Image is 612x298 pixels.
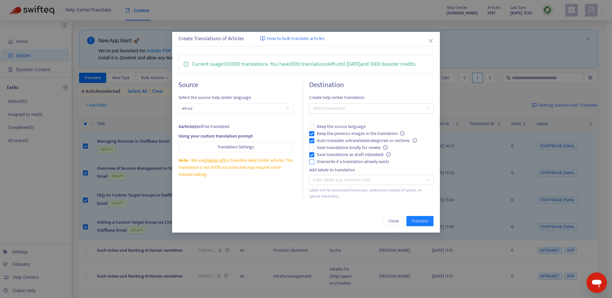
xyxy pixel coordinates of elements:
[383,145,388,150] span: info-circle
[205,157,225,164] a: OpenAI API
[184,60,189,67] span: info-circle
[309,94,433,101] span: Create help center translation
[314,144,390,151] span: Save translations locally for review
[178,142,293,152] button: Translation Settings
[309,187,433,199] div: Labels will be normalized (lowercase, underscores instead of spaces, no special characters).
[309,81,433,89] h4: Destination
[178,123,293,130] div: will be translated
[389,218,399,225] span: Close
[383,216,404,226] button: Close
[386,152,391,157] span: info-circle
[178,157,293,178] div: We use to translate Help Center articles. The translation is not 100% accurate and may require so...
[217,144,254,151] span: Translation Settings
[178,157,189,164] span: Note:
[314,137,419,144] span: Auto-translate untranslated categories or sections
[309,167,433,174] div: Add labels to translation
[182,104,289,113] span: en-us
[178,35,434,43] div: Create Translations of Articles
[178,133,293,140] div: Using your custom translation prompt
[178,94,293,101] span: Select the source help center language
[586,272,607,293] iframe: Button to launch messaging window
[400,131,404,136] span: info-circle
[192,60,416,68] p: Current usage: 0 / 2000 translations . You have 1000 translations left until [DATE] and 1000 boos...
[314,158,392,165] span: Overwrite if a translation already exists
[260,36,265,41] img: image-link
[260,35,324,42] a: How to bulk translate articles
[428,38,433,43] span: close
[412,138,417,143] span: info-circle
[314,151,393,158] span: Save translations as draft in Zendesk
[314,123,368,130] span: Keep the source language
[178,123,198,130] strong: 4 article(s)
[178,81,293,89] h4: Source
[314,130,407,137] span: Keep the previous images in the translation
[406,216,433,226] button: Translate
[267,35,324,42] span: How to bulk translate articles
[427,37,434,44] button: Close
